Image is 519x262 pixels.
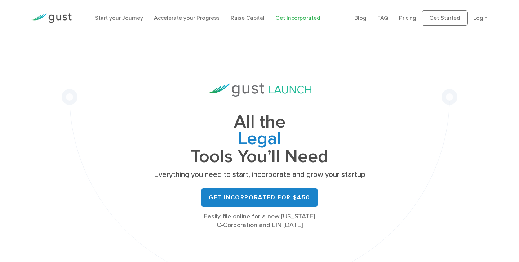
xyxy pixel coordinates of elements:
img: Gust Launch Logo [208,83,311,97]
a: Get Incorporated for $450 [201,188,318,207]
p: Everything you need to start, incorporate and grow your startup [151,170,368,180]
a: Login [473,14,488,21]
a: FAQ [377,14,388,21]
span: Legal [151,130,368,148]
a: Accelerate your Progress [154,14,220,21]
div: Easily file online for a new [US_STATE] C-Corporation and EIN [DATE] [151,212,368,230]
a: Raise Capital [231,14,265,21]
h1: All the Tools You’ll Need [151,114,368,165]
img: Gust Logo [31,13,72,23]
a: Get Incorporated [275,14,320,21]
a: Blog [354,14,367,21]
a: Start your Journey [95,14,143,21]
a: Get Started [422,10,468,26]
a: Pricing [399,14,416,21]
